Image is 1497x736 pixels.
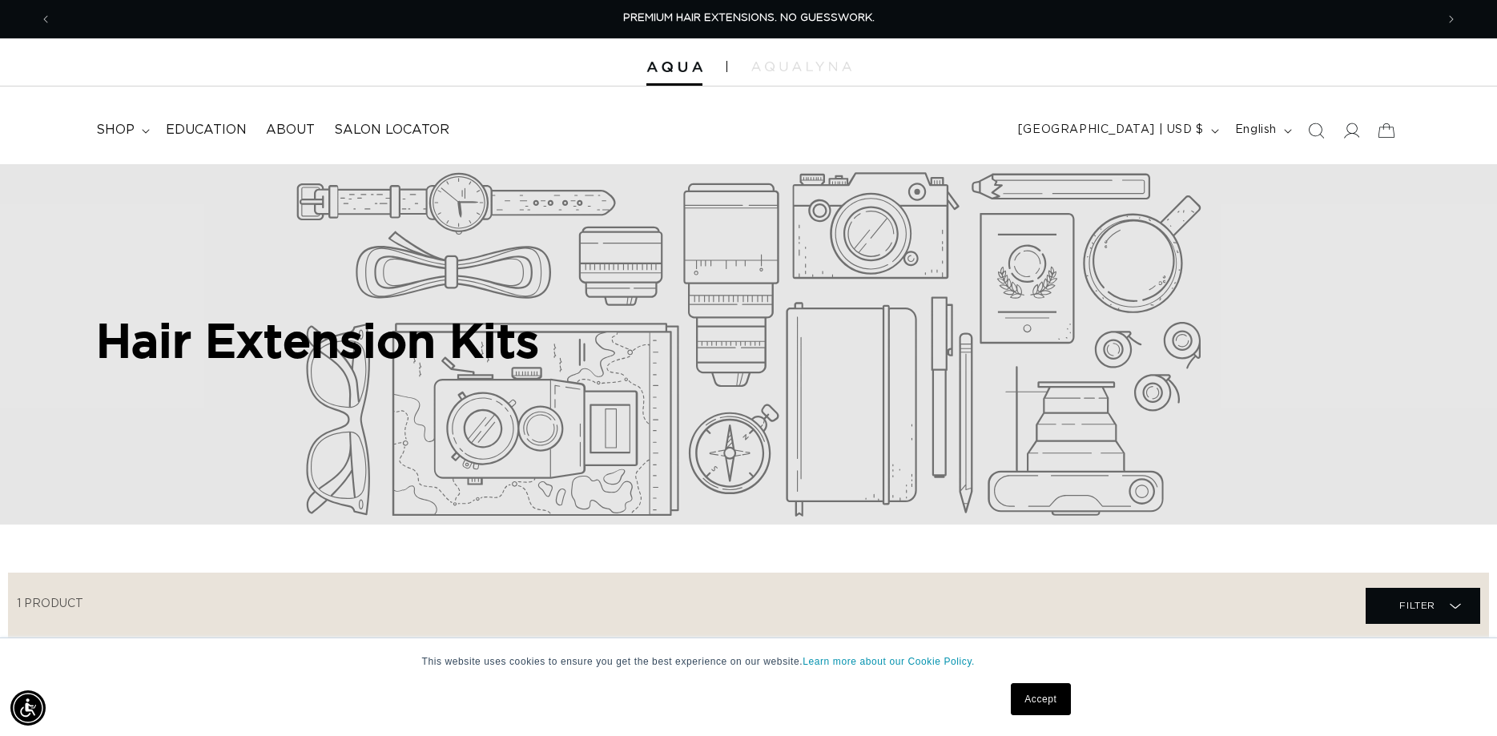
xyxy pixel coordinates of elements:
[1225,115,1298,146] button: English
[10,690,46,726] div: Accessibility Menu
[1298,113,1334,148] summary: Search
[1434,4,1469,34] button: Next announcement
[1018,122,1204,139] span: [GEOGRAPHIC_DATA] | USD $
[1399,590,1435,621] span: Filter
[751,62,851,71] img: aqualyna.com
[1235,122,1277,139] span: English
[96,312,539,368] h2: Hair Extension Kits
[28,4,63,34] button: Previous announcement
[646,62,702,73] img: Aqua Hair Extensions
[266,122,315,139] span: About
[1011,683,1070,715] a: Accept
[156,112,256,148] a: Education
[1366,588,1480,624] summary: Filter
[87,112,156,148] summary: shop
[166,122,247,139] span: Education
[256,112,324,148] a: About
[803,656,975,667] a: Learn more about our Cookie Policy.
[1008,115,1225,146] button: [GEOGRAPHIC_DATA] | USD $
[422,654,1076,669] p: This website uses cookies to ensure you get the best experience on our website.
[334,122,449,139] span: Salon Locator
[324,112,459,148] a: Salon Locator
[623,13,875,23] span: PREMIUM HAIR EXTENSIONS. NO GUESSWORK.
[17,598,83,609] span: 1 product
[96,122,135,139] span: shop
